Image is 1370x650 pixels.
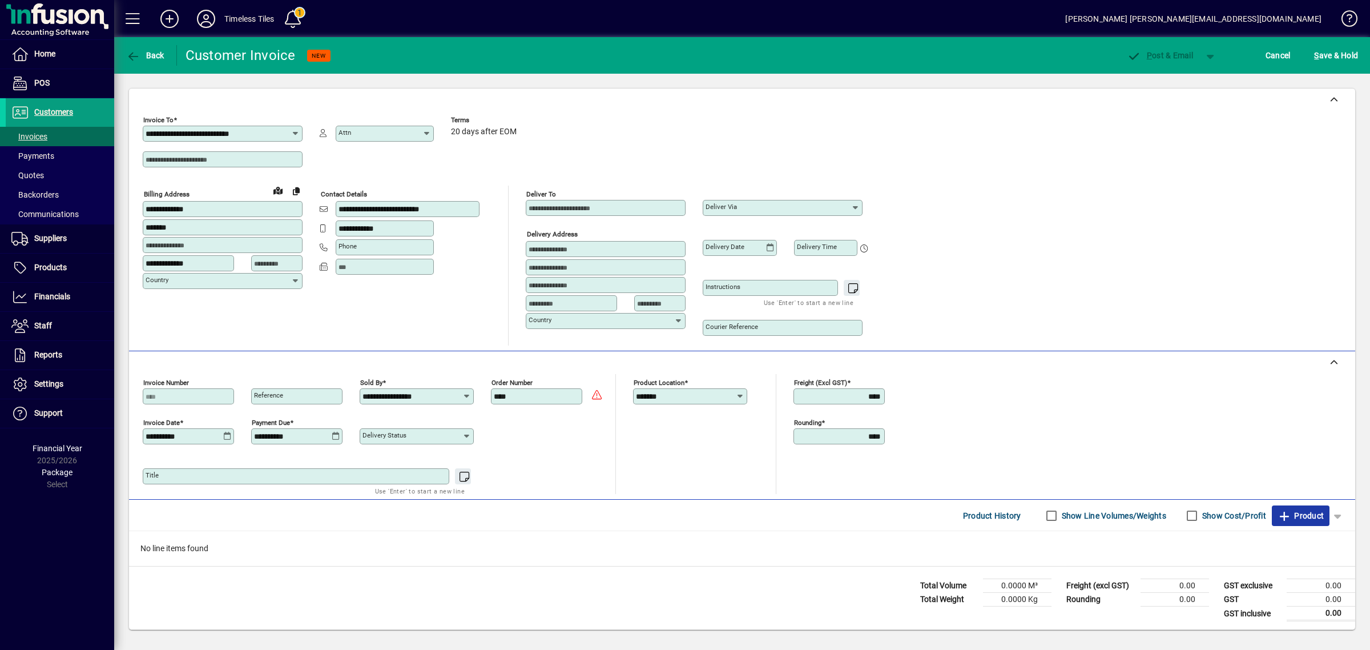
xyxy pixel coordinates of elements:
[706,203,737,211] mat-label: Deliver via
[312,52,326,59] span: NEW
[146,276,168,284] mat-label: Country
[6,312,114,340] a: Staff
[1147,51,1152,60] span: P
[794,419,821,427] mat-label: Rounding
[143,116,174,124] mat-label: Invoice To
[143,419,180,427] mat-label: Invoice date
[451,127,517,137] span: 20 days after EOM
[34,49,55,58] span: Home
[34,78,50,87] span: POS
[1141,593,1209,607] td: 0.00
[706,323,758,331] mat-label: Courier Reference
[6,370,114,399] a: Settings
[706,283,740,291] mat-label: Instructions
[764,296,853,309] mat-hint: Use 'Enter' to start a new line
[1278,507,1324,525] span: Product
[526,190,556,198] mat-label: Deliver To
[1287,607,1355,621] td: 0.00
[151,9,188,29] button: Add
[6,69,114,98] a: POS
[362,431,406,439] mat-label: Delivery status
[1287,579,1355,593] td: 0.00
[126,51,164,60] span: Back
[794,379,847,387] mat-label: Freight (excl GST)
[1127,51,1193,60] span: ost & Email
[1266,46,1291,65] span: Cancel
[963,507,1021,525] span: Product History
[6,283,114,311] a: Financials
[339,242,357,250] mat-label: Phone
[34,107,73,117] span: Customers
[914,593,983,607] td: Total Weight
[1314,46,1358,65] span: ave & Hold
[34,234,67,243] span: Suppliers
[1263,45,1294,66] button: Cancel
[1141,579,1209,593] td: 0.00
[1333,2,1356,39] a: Knowledge Base
[34,292,70,301] span: Financials
[1314,51,1319,60] span: S
[1065,10,1321,28] div: [PERSON_NAME] [PERSON_NAME][EMAIL_ADDRESS][DOMAIN_NAME]
[1218,593,1287,607] td: GST
[34,350,62,359] span: Reports
[1311,45,1361,66] button: Save & Hold
[1061,593,1141,607] td: Rounding
[451,117,519,124] span: Terms
[188,9,224,29] button: Profile
[6,254,114,282] a: Products
[287,182,305,200] button: Copy to Delivery address
[114,45,177,66] app-page-header-button: Back
[146,471,159,479] mat-label: Title
[1121,45,1199,66] button: Post & Email
[6,166,114,185] a: Quotes
[706,243,744,251] mat-label: Delivery date
[34,408,63,418] span: Support
[958,505,1026,526] button: Product History
[6,399,114,428] a: Support
[42,468,72,477] span: Package
[34,379,63,388] span: Settings
[339,129,351,137] mat-label: Attn
[252,419,290,427] mat-label: Payment due
[11,132,47,141] span: Invoices
[1200,510,1266,521] label: Show Cost/Profit
[34,321,52,330] span: Staff
[6,146,114,166] a: Payments
[1287,593,1355,607] td: 0.00
[33,444,82,453] span: Financial Year
[914,579,983,593] td: Total Volume
[1218,579,1287,593] td: GST exclusive
[129,531,1355,566] div: No line items found
[1272,505,1329,526] button: Product
[11,190,59,199] span: Backorders
[11,171,44,180] span: Quotes
[797,243,837,251] mat-label: Delivery time
[186,46,296,65] div: Customer Invoice
[491,379,533,387] mat-label: Order number
[123,45,167,66] button: Back
[6,204,114,224] a: Communications
[1218,607,1287,621] td: GST inclusive
[1059,510,1166,521] label: Show Line Volumes/Weights
[269,181,287,199] a: View on map
[254,391,283,399] mat-label: Reference
[6,40,114,69] a: Home
[983,593,1051,607] td: 0.0000 Kg
[11,151,54,161] span: Payments
[143,379,189,387] mat-label: Invoice number
[1061,579,1141,593] td: Freight (excl GST)
[34,263,67,272] span: Products
[11,210,79,219] span: Communications
[360,379,382,387] mat-label: Sold by
[983,579,1051,593] td: 0.0000 M³
[6,224,114,253] a: Suppliers
[529,316,551,324] mat-label: Country
[6,185,114,204] a: Backorders
[634,379,684,387] mat-label: Product location
[224,10,274,28] div: Timeless Tiles
[6,127,114,146] a: Invoices
[375,484,465,497] mat-hint: Use 'Enter' to start a new line
[6,341,114,370] a: Reports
